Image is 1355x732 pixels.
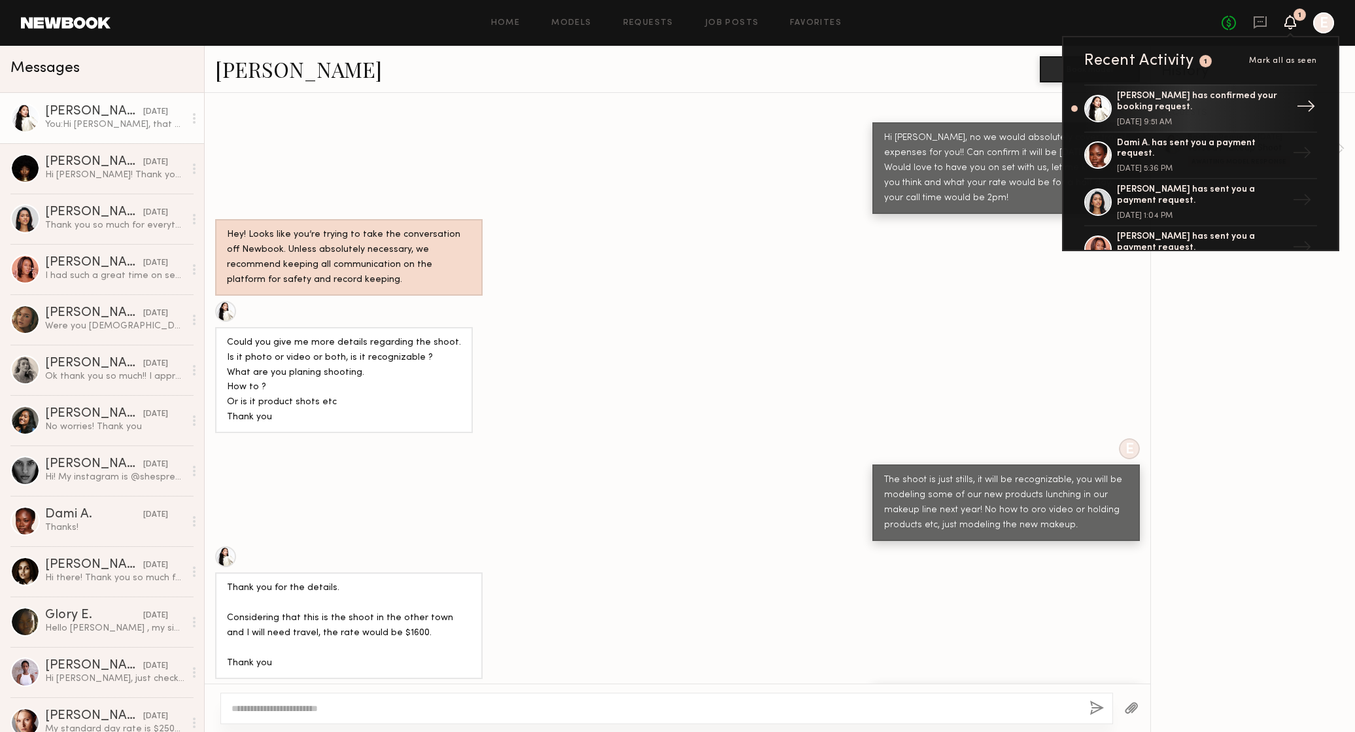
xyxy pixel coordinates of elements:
[215,55,382,83] a: [PERSON_NAME]
[143,710,168,723] div: [DATE]
[45,370,184,383] div: Ok thank you so much!! I appreciate it :) also if you're ever working for a client that wants to ...
[143,509,168,521] div: [DATE]
[45,521,184,534] div: Thanks!
[705,19,759,27] a: Job Posts
[45,408,143,421] div: [PERSON_NAME]
[45,307,143,320] div: [PERSON_NAME]
[45,206,143,219] div: [PERSON_NAME]
[143,257,168,270] div: [DATE]
[1291,92,1321,126] div: →
[45,559,143,572] div: [PERSON_NAME]
[45,320,184,332] div: Were you [DEMOGRAPHIC_DATA] able to come into agreement? I haven’t heard anything back yet
[45,710,143,723] div: [PERSON_NAME]
[143,106,168,118] div: [DATE]
[1084,226,1317,273] a: [PERSON_NAME] has sent you a payment request.→
[45,156,143,169] div: [PERSON_NAME]
[45,357,143,370] div: [PERSON_NAME]
[1117,165,1287,173] div: [DATE] 5:36 PM
[1084,53,1194,69] div: Recent Activity
[45,105,143,118] div: [PERSON_NAME]
[45,256,143,270] div: [PERSON_NAME]
[1287,232,1317,266] div: →
[143,660,168,672] div: [DATE]
[143,408,168,421] div: [DATE]
[1204,58,1208,65] div: 1
[1040,63,1140,74] a: Book model
[45,118,184,131] div: You: Hi [PERSON_NAME], that works for us! You can add travel + stay when you send your final invo...
[143,610,168,622] div: [DATE]
[1084,179,1317,226] a: [PERSON_NAME] has sent you a payment request.[DATE] 1:04 PM→
[623,19,674,27] a: Requests
[227,581,471,671] div: Thank you for the details. Considering that this is the shoot in the other town and I will need t...
[1117,138,1287,160] div: Dami A. has sent you a payment request.
[45,672,184,685] div: Hi [PERSON_NAME], just checking in for confirmation!
[143,358,168,370] div: [DATE]
[143,207,168,219] div: [DATE]
[45,219,184,232] div: Thank you so much for everything hoping to work together soon 💕
[1117,212,1287,220] div: [DATE] 1:04 PM
[1117,118,1287,126] div: [DATE] 9:51 AM
[790,19,842,27] a: Favorites
[491,19,521,27] a: Home
[143,459,168,471] div: [DATE]
[45,471,184,483] div: Hi! My instagram is @shespreet. Since I won’t be required to post onto my social as well, the rat...
[1117,184,1287,207] div: [PERSON_NAME] has sent you a payment request.
[1084,133,1317,180] a: Dami A. has sent you a payment request.[DATE] 5:36 PM→
[1040,56,1140,82] button: Book model
[1117,232,1287,254] div: [PERSON_NAME] has sent you a payment request.
[143,307,168,320] div: [DATE]
[1298,12,1301,19] div: 1
[884,473,1128,533] div: The shoot is just stills, it will be recognizable, you will be modeling some of our new products ...
[45,622,184,635] div: Hello [PERSON_NAME] , my sincere apologies for not responding sooner. I took a pause on Newbook b...
[45,659,143,672] div: [PERSON_NAME]
[45,421,184,433] div: No worries! Thank you
[45,458,143,471] div: [PERSON_NAME]
[45,572,184,584] div: Hi there! Thank you so much for sending across the details :) the timeline works perfectly for me...
[1084,84,1317,133] a: [PERSON_NAME] has confirmed your booking request.[DATE] 9:51 AM→
[1287,138,1317,172] div: →
[1287,185,1317,219] div: →
[551,19,591,27] a: Models
[143,559,168,572] div: [DATE]
[884,131,1128,206] div: Hi [PERSON_NAME], no we would absolutely cover travel expenses for you!! Can confirm it will be [...
[1313,12,1334,33] a: E
[1249,57,1317,65] span: Mark all as seen
[1117,91,1287,113] div: [PERSON_NAME] has confirmed your booking request.
[45,508,143,521] div: Dami A.
[45,270,184,282] div: I had such a great time on set! Thank you for the opportunity and I can’t wait to see the final s...
[45,609,143,622] div: Glory E.
[10,61,80,76] span: Messages
[227,336,461,426] div: Could you give me more details regarding the shoot. Is it photo or video or both, is it recogniza...
[143,156,168,169] div: [DATE]
[227,228,471,288] div: Hey! Looks like you’re trying to take the conversation off Newbook. Unless absolutely necessary, ...
[45,169,184,181] div: Hi [PERSON_NAME]! Thank you so much for reaching out—and I sincerely apologize for the delayed re...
